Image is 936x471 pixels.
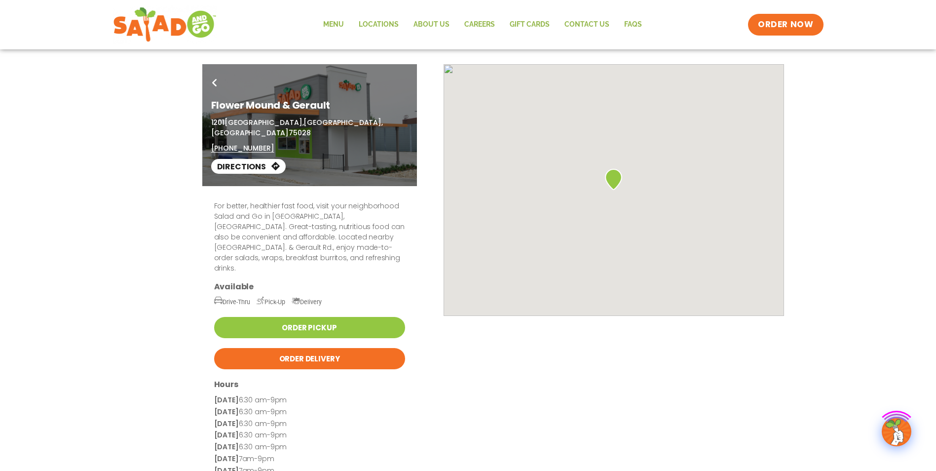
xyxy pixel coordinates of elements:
[214,441,405,453] p: 6:30 am-9pm
[214,281,405,292] h3: Available
[214,407,239,417] strong: [DATE]
[257,298,285,306] span: Pick-Up
[617,13,649,36] a: FAQs
[351,13,406,36] a: Locations
[457,13,502,36] a: Careers
[214,395,239,405] strong: [DATE]
[214,379,405,390] h3: Hours
[214,430,405,441] p: 6:30 am-9pm
[214,317,405,338] a: Order Pickup
[211,128,289,138] span: [GEOGRAPHIC_DATA]
[758,19,813,31] span: ORDER NOW
[214,201,405,274] p: For better, healthier fast food, visit your neighborhood Salad and Go in [GEOGRAPHIC_DATA], [GEOG...
[557,13,617,36] a: Contact Us
[214,442,239,452] strong: [DATE]
[214,419,239,429] strong: [DATE]
[211,118,225,127] span: 1201
[211,159,286,174] a: Directions
[748,14,823,36] a: ORDER NOW
[502,13,557,36] a: GIFT CARDS
[214,348,405,369] a: Order Delivery
[214,453,405,465] p: 7am-9pm
[113,5,217,44] img: new-SAG-logo-768×292
[214,454,239,464] strong: [DATE]
[316,13,649,36] nav: Menu
[406,13,457,36] a: About Us
[225,118,303,127] span: [GEOGRAPHIC_DATA],
[214,406,405,418] p: 6:30 am-9pm
[316,13,351,36] a: Menu
[214,394,405,406] p: 6:30 am-9pm
[214,418,405,430] p: 6:30 am-9pm
[211,98,408,113] h1: Flower Mound & Gerault
[211,143,274,154] a: [PHONE_NUMBER]
[214,298,250,306] span: Drive-Thru
[292,298,322,306] span: Delivery
[289,128,310,138] span: 75028
[214,430,239,440] strong: [DATE]
[303,118,382,127] span: [GEOGRAPHIC_DATA],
